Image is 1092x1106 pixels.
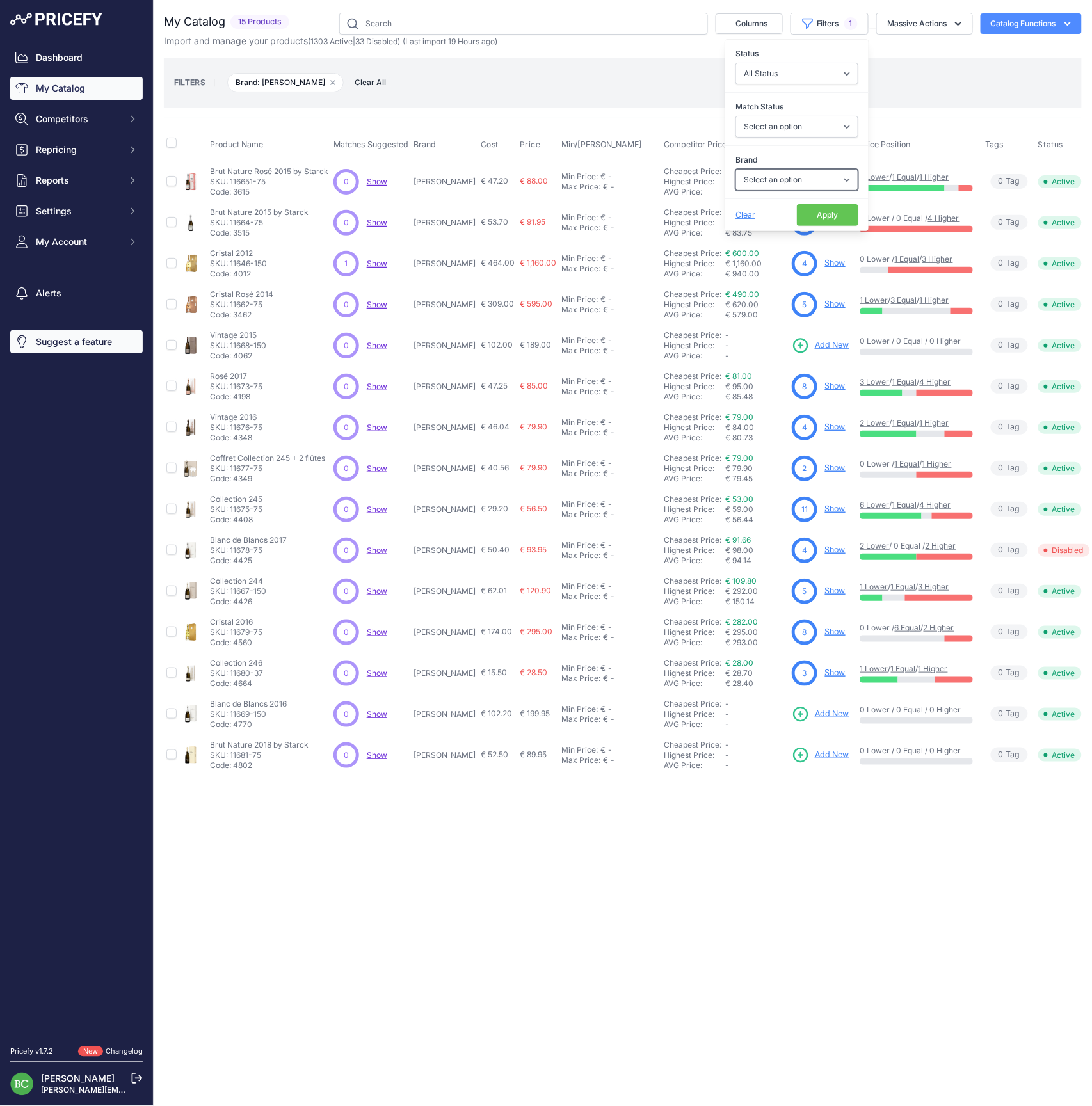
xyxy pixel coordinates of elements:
span: Tag [991,297,1028,312]
span: Reports [36,174,120,187]
div: - [606,376,612,387]
small: FILTERS [174,77,205,87]
span: 15 Products [230,15,289,29]
span: - [725,341,729,350]
a: 1 Higher [920,418,949,428]
p: [PERSON_NAME] [414,177,476,187]
div: Min Price: [561,253,598,264]
div: - [606,212,612,223]
div: Min Price: [561,294,598,305]
a: [PERSON_NAME] [41,1073,115,1084]
button: Reports [10,169,143,192]
div: - [608,346,614,356]
div: € [600,212,606,223]
button: Cost [481,140,501,150]
span: 4 [802,258,807,269]
span: 4 [802,422,807,433]
a: 1 Lower [860,582,888,591]
a: 3 Higher [919,582,949,591]
span: Status [1038,140,1064,150]
button: Settings [10,200,143,223]
a: Cheapest Price: [664,617,721,627]
button: Price [520,140,543,150]
a: Cheapest Price: [664,453,721,463]
a: 1 Equal [891,582,916,591]
span: € 88.00 [520,176,548,186]
span: 0 [344,422,349,433]
button: Columns [716,13,783,34]
a: 1 Equal [892,500,917,509]
p: Vintage 2015 [210,330,266,341]
p: Vintage 2016 [210,412,262,422]
div: AVG Price: [664,351,725,361]
p: Import and manage your products [164,35,497,47]
a: 1 Higher [919,664,948,673]
p: / / [860,418,973,428]
span: € 47.20 [481,176,508,186]
a: Cheapest Price: [664,248,721,258]
p: [PERSON_NAME] [414,259,476,269]
div: AVG Price: [664,310,725,320]
span: Show [367,709,387,719]
a: 1 Equal [892,172,917,182]
span: € 47.25 [481,381,508,390]
a: Show [367,218,387,227]
p: SKU: 11673-75 [210,381,262,392]
div: € [603,264,608,274]
span: Matches Suggested [333,140,408,149]
div: AVG Price: [664,269,725,279]
div: € [600,335,606,346]
a: Changelog [106,1047,143,1056]
button: Catalog Functions [981,13,1082,34]
div: - [608,182,614,192]
a: Show [825,381,846,390]
span: Product Name [210,140,263,149]
a: Show [825,627,846,636]
button: Clear All [348,76,392,89]
h2: My Catalog [164,13,225,31]
span: Tag [991,256,1028,271]
a: € 79.00 [725,453,753,463]
a: 3 Higher [922,254,953,264]
span: € 84.00 [725,422,754,432]
a: 2 Lower [860,418,890,428]
span: Show [367,422,387,432]
span: Competitor Prices [664,140,731,149]
a: Show [367,300,387,309]
button: Repricing [10,138,143,161]
div: AVG Price: [664,392,725,402]
span: € 309.00 [481,299,514,309]
span: 5 [803,299,807,310]
span: Clear [735,210,755,220]
a: € 53.00 [725,494,753,504]
div: € [603,346,608,356]
p: SKU: 11664-75 [210,218,309,228]
div: Max Price: [561,182,600,192]
a: 1 Equal [895,459,920,469]
p: Brut Nature 2015 by Starck [210,207,309,218]
a: 1 Equal [892,377,917,387]
div: € [603,182,608,192]
a: [PERSON_NAME][EMAIL_ADDRESS][DOMAIN_NAME] [41,1086,238,1095]
a: Show [825,545,846,554]
a: Show [367,177,387,186]
div: € [600,417,606,428]
a: € 81.00 [725,371,752,381]
a: 3 Lower [860,377,890,387]
p: Code: 3615 [210,187,328,197]
span: 0 [999,175,1004,188]
a: € 490.00 [725,289,759,299]
button: Massive Actions [876,13,973,35]
span: Show [367,545,387,555]
a: 1 Lower [860,295,888,305]
a: Show [367,750,387,760]
p: [PERSON_NAME] [414,218,476,228]
span: 0 [999,421,1004,433]
span: Brand [414,140,436,149]
div: Max Price: [561,428,600,438]
a: Cheapest Price: [664,330,721,340]
a: Show [367,341,387,350]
